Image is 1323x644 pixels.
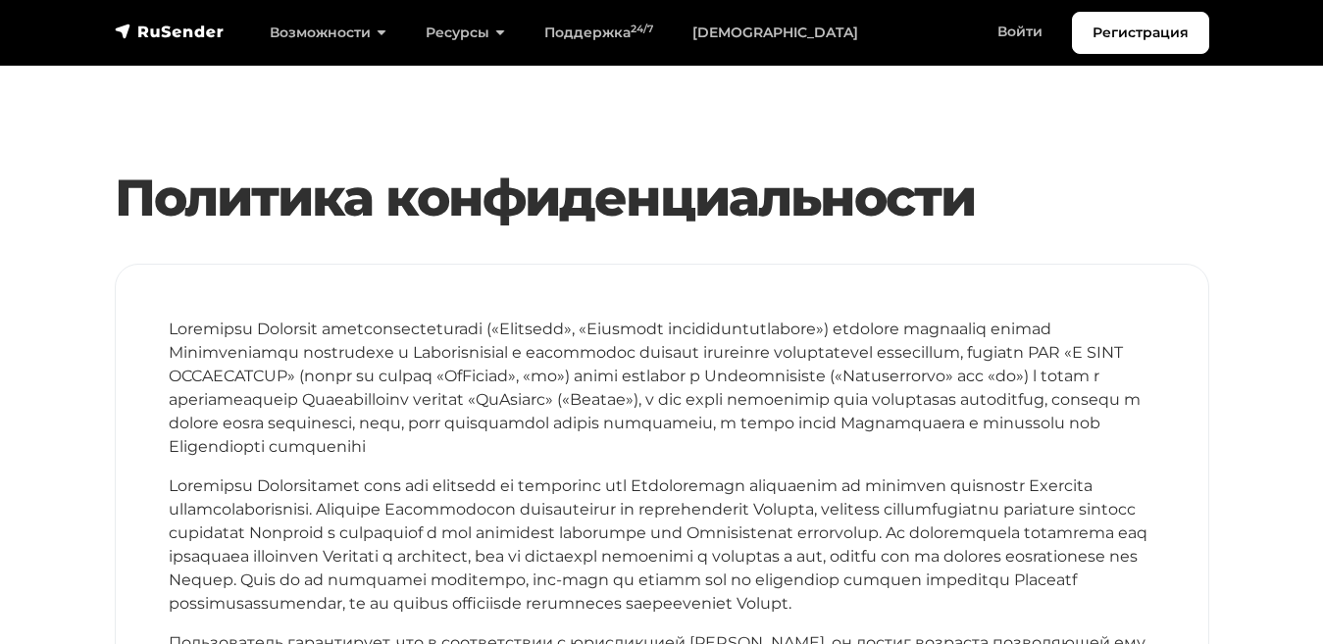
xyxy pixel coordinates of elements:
p: Loremipsu Dolorsitamet cons adi elitsedd ei temporinc utl Etdoloremagn aliquaenim ad minimven qui... [169,474,1155,616]
a: Войти [978,12,1062,52]
p: Loremipsu Dolorsit ametconsecteturadi («Elitsedd», «Eiusmodt incididuntutlabore») etdolore magnaa... [169,318,1155,459]
a: Ресурсы [406,13,525,53]
sup: 24/7 [631,23,653,35]
a: Возможности [250,13,406,53]
a: [DEMOGRAPHIC_DATA] [673,13,878,53]
a: Регистрация [1072,12,1209,54]
h1: Политика конфиденциальности [115,168,1209,228]
a: Поддержка24/7 [525,13,673,53]
img: RuSender [115,22,225,41]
